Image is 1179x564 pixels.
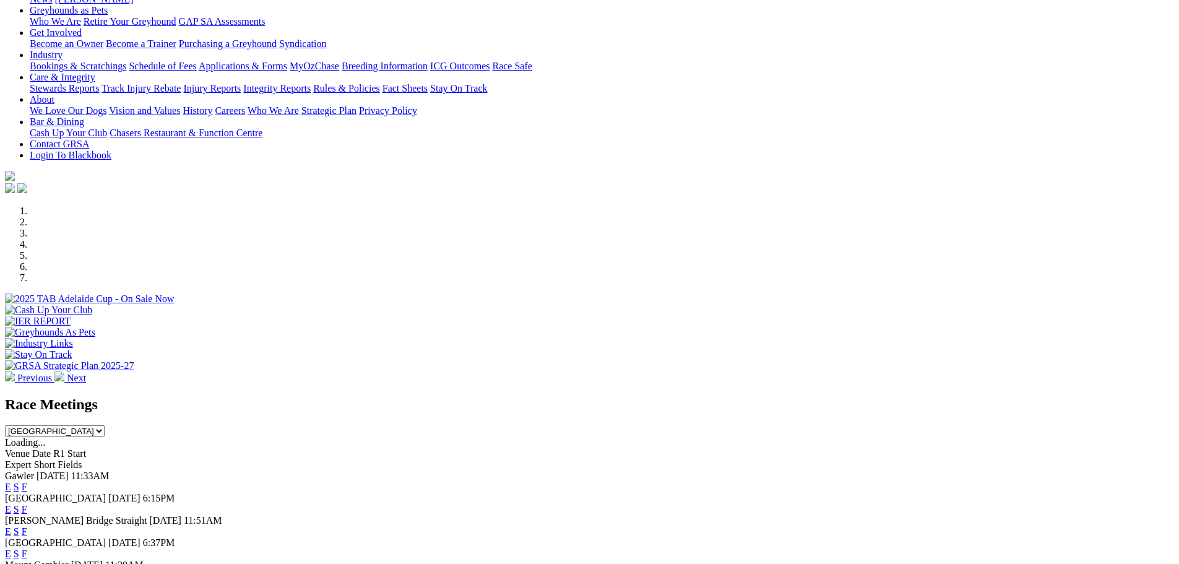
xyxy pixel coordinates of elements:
[14,482,19,492] a: S
[5,338,73,349] img: Industry Links
[54,371,64,381] img: chevron-right-pager-white.svg
[30,128,1174,139] div: Bar & Dining
[5,396,1174,413] h2: Race Meetings
[430,83,487,93] a: Stay On Track
[30,83,99,93] a: Stewards Reports
[215,105,245,116] a: Careers
[199,61,287,71] a: Applications & Forms
[5,471,34,481] span: Gawler
[58,459,82,470] span: Fields
[30,83,1174,94] div: Care & Integrity
[290,61,339,71] a: MyOzChase
[30,105,1174,116] div: About
[184,515,222,526] span: 11:51AM
[5,515,147,526] span: [PERSON_NAME] Bridge Straight
[430,61,490,71] a: ICG Outcomes
[143,493,175,503] span: 6:15PM
[179,16,266,27] a: GAP SA Assessments
[30,27,82,38] a: Get Involved
[34,459,56,470] span: Short
[5,482,11,492] a: E
[5,293,175,305] img: 2025 TAB Adelaide Cup - On Sale Now
[5,504,11,514] a: E
[382,83,428,93] a: Fact Sheets
[22,526,27,537] a: F
[30,38,1174,50] div: Get Involved
[5,349,72,360] img: Stay On Track
[30,5,108,15] a: Greyhounds as Pets
[22,504,27,514] a: F
[5,537,106,548] span: [GEOGRAPHIC_DATA]
[179,38,277,49] a: Purchasing a Greyhound
[84,16,176,27] a: Retire Your Greyhound
[279,38,326,49] a: Syndication
[313,83,380,93] a: Rules & Policies
[54,373,86,383] a: Next
[30,16,81,27] a: Who We Are
[71,471,110,481] span: 11:33AM
[108,493,140,503] span: [DATE]
[22,549,27,559] a: F
[143,537,175,548] span: 6:37PM
[30,61,126,71] a: Bookings & Scratchings
[30,72,95,82] a: Care & Integrity
[301,105,356,116] a: Strategic Plan
[53,448,86,459] span: R1 Start
[101,83,181,93] a: Track Injury Rebate
[30,94,54,105] a: About
[342,61,428,71] a: Breeding Information
[492,61,532,71] a: Race Safe
[30,128,107,138] a: Cash Up Your Club
[30,16,1174,27] div: Greyhounds as Pets
[359,105,417,116] a: Privacy Policy
[14,549,19,559] a: S
[5,549,11,559] a: E
[129,61,196,71] a: Schedule of Fees
[30,150,111,160] a: Login To Blackbook
[14,504,19,514] a: S
[248,105,299,116] a: Who We Are
[183,83,241,93] a: Injury Reports
[5,316,71,327] img: IER REPORT
[5,360,134,371] img: GRSA Strategic Plan 2025-27
[37,471,69,481] span: [DATE]
[5,448,30,459] span: Venue
[5,305,92,316] img: Cash Up Your Club
[5,526,11,537] a: E
[149,515,181,526] span: [DATE]
[243,83,311,93] a: Integrity Reports
[5,183,15,193] img: facebook.svg
[30,61,1174,72] div: Industry
[30,38,103,49] a: Become an Owner
[30,105,106,116] a: We Love Our Dogs
[109,105,180,116] a: Vision and Values
[106,38,176,49] a: Become a Trainer
[108,537,140,548] span: [DATE]
[5,371,15,381] img: chevron-left-pager-white.svg
[5,373,54,383] a: Previous
[14,526,19,537] a: S
[30,50,63,60] a: Industry
[30,139,89,149] a: Contact GRSA
[5,171,15,181] img: logo-grsa-white.png
[17,373,52,383] span: Previous
[5,493,106,503] span: [GEOGRAPHIC_DATA]
[183,105,212,116] a: History
[5,327,95,338] img: Greyhounds As Pets
[5,437,45,448] span: Loading...
[5,459,32,470] span: Expert
[110,128,262,138] a: Chasers Restaurant & Function Centre
[17,183,27,193] img: twitter.svg
[67,373,86,383] span: Next
[32,448,51,459] span: Date
[30,116,84,127] a: Bar & Dining
[22,482,27,492] a: F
